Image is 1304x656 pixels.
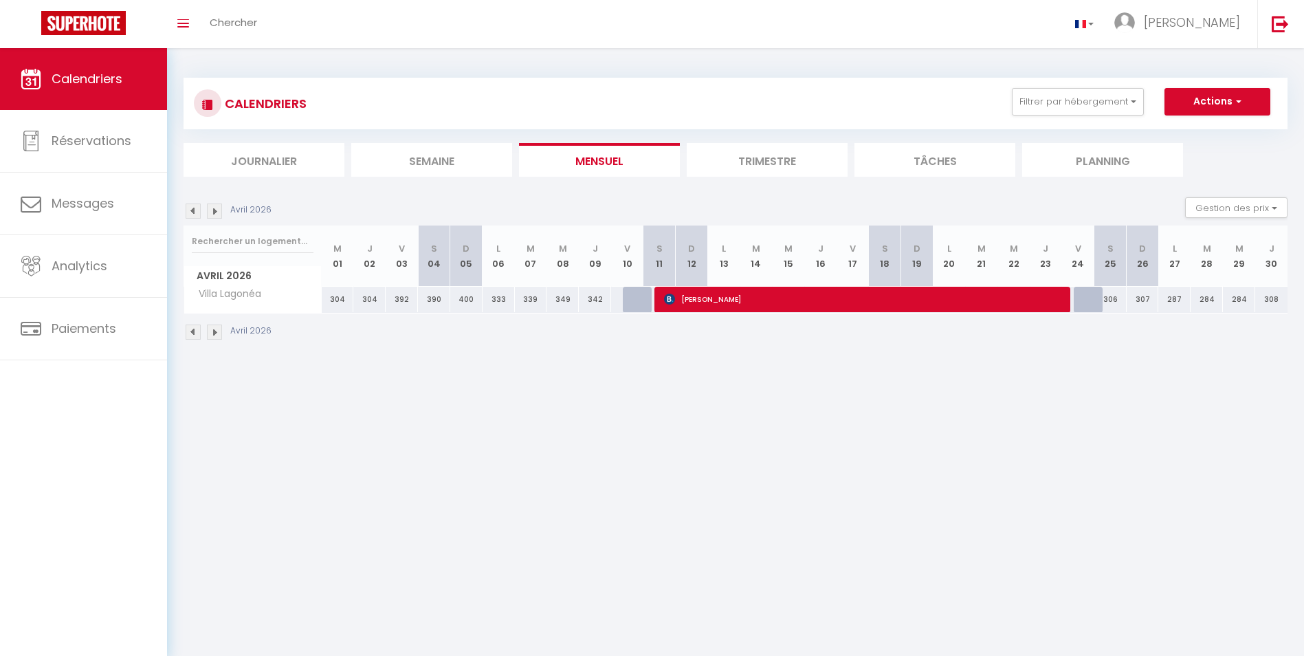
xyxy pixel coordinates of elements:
[624,242,630,255] abbr: V
[1272,15,1289,32] img: logout
[515,226,547,287] th: 07
[977,242,986,255] abbr: M
[546,226,579,287] th: 08
[901,226,933,287] th: 19
[546,287,579,312] div: 349
[463,242,469,255] abbr: D
[322,287,354,312] div: 304
[1075,242,1081,255] abbr: V
[708,226,740,287] th: 13
[1107,242,1114,255] abbr: S
[722,242,726,255] abbr: L
[818,242,824,255] abbr: J
[184,143,344,177] li: Journalier
[1223,226,1255,287] th: 29
[418,287,450,312] div: 390
[1173,242,1177,255] abbr: L
[850,242,856,255] abbr: V
[322,226,354,287] th: 01
[230,204,272,217] p: Avril 2026
[772,226,804,287] th: 15
[784,242,793,255] abbr: M
[1255,287,1288,312] div: 308
[192,229,313,254] input: Rechercher un logement...
[1191,287,1223,312] div: 284
[515,287,547,312] div: 339
[997,226,1030,287] th: 22
[184,266,321,286] span: Avril 2026
[664,286,1063,312] span: [PERSON_NAME]
[869,226,901,287] th: 18
[1144,14,1240,31] span: [PERSON_NAME]
[914,242,920,255] abbr: D
[1094,287,1127,312] div: 306
[1223,287,1255,312] div: 284
[386,287,418,312] div: 392
[1022,143,1183,177] li: Planning
[52,195,114,212] span: Messages
[186,287,265,302] span: Villa Lagonéa
[221,88,307,119] h3: CALENDRIERS
[1127,287,1159,312] div: 307
[611,226,643,287] th: 10
[1062,226,1094,287] th: 24
[450,226,483,287] th: 05
[351,143,512,177] li: Semaine
[52,132,131,149] span: Réservations
[1030,226,1062,287] th: 23
[687,143,848,177] li: Trimestre
[1127,226,1159,287] th: 26
[367,242,373,255] abbr: J
[386,226,418,287] th: 03
[1235,242,1244,255] abbr: M
[1185,197,1288,218] button: Gestion des prix
[854,143,1015,177] li: Tâches
[837,226,869,287] th: 17
[353,287,386,312] div: 304
[483,287,515,312] div: 333
[1012,88,1144,116] button: Filtrer par hébergement
[210,15,257,30] span: Chercher
[431,242,437,255] abbr: S
[688,242,695,255] abbr: D
[882,242,888,255] abbr: S
[1191,226,1223,287] th: 28
[947,242,951,255] abbr: L
[1203,242,1211,255] abbr: M
[41,11,126,35] img: Super Booking
[559,242,567,255] abbr: M
[353,226,386,287] th: 02
[496,242,500,255] abbr: L
[1114,12,1135,33] img: ...
[399,242,405,255] abbr: V
[1010,242,1018,255] abbr: M
[1255,226,1288,287] th: 30
[52,70,122,87] span: Calendriers
[52,320,116,337] span: Paiements
[1043,242,1048,255] abbr: J
[1139,242,1146,255] abbr: D
[519,143,680,177] li: Mensuel
[1164,88,1270,116] button: Actions
[579,226,611,287] th: 09
[933,226,966,287] th: 20
[656,242,663,255] abbr: S
[418,226,450,287] th: 04
[1269,242,1274,255] abbr: J
[676,226,708,287] th: 12
[1158,287,1191,312] div: 287
[965,226,997,287] th: 21
[483,226,515,287] th: 06
[593,242,598,255] abbr: J
[740,226,772,287] th: 14
[450,287,483,312] div: 400
[1094,226,1127,287] th: 25
[643,226,676,287] th: 11
[527,242,535,255] abbr: M
[333,242,342,255] abbr: M
[230,325,272,338] p: Avril 2026
[1158,226,1191,287] th: 27
[752,242,760,255] abbr: M
[579,287,611,312] div: 342
[52,257,107,274] span: Analytics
